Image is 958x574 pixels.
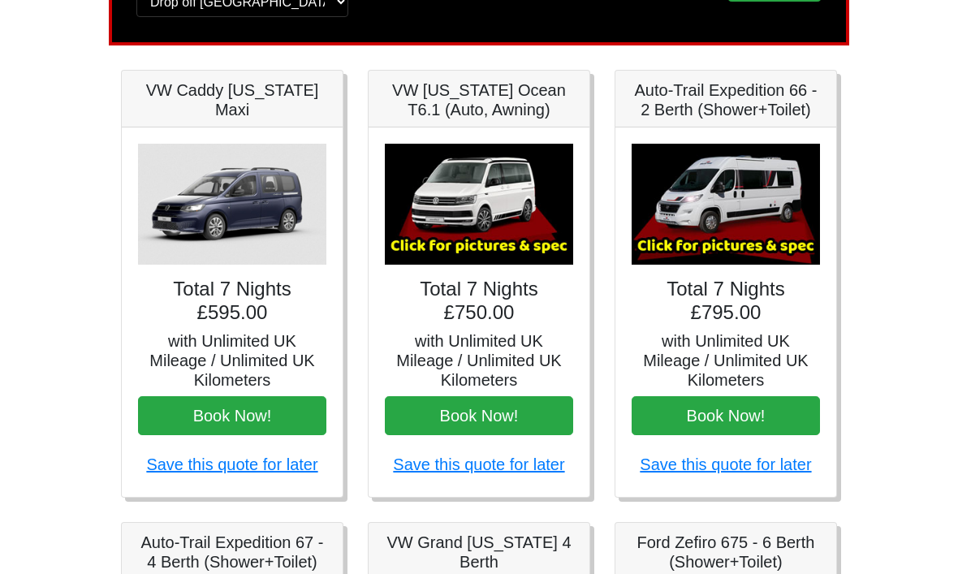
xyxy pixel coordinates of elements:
button: Book Now! [138,397,326,436]
h5: with Unlimited UK Mileage / Unlimited UK Kilometers [632,332,820,391]
img: VW California Ocean T6.1 (Auto, Awning) [385,145,573,265]
a: Save this quote for later [640,456,811,474]
img: Auto-Trail Expedition 66 - 2 Berth (Shower+Toilet) [632,145,820,265]
a: Save this quote for later [146,456,317,474]
h4: Total 7 Nights £750.00 [385,278,573,326]
h4: Total 7 Nights £595.00 [138,278,326,326]
h5: VW Caddy [US_STATE] Maxi [138,81,326,120]
button: Book Now! [385,397,573,436]
h5: with Unlimited UK Mileage / Unlimited UK Kilometers [138,332,326,391]
button: Book Now! [632,397,820,436]
h5: Auto-Trail Expedition 66 - 2 Berth (Shower+Toilet) [632,81,820,120]
h4: Total 7 Nights £795.00 [632,278,820,326]
h5: Auto-Trail Expedition 67 - 4 Berth (Shower+Toilet) [138,533,326,572]
img: VW Caddy California Maxi [138,145,326,265]
h5: Ford Zefiro 675 - 6 Berth (Shower+Toilet) [632,533,820,572]
h5: VW [US_STATE] Ocean T6.1 (Auto, Awning) [385,81,573,120]
h5: with Unlimited UK Mileage / Unlimited UK Kilometers [385,332,573,391]
a: Save this quote for later [393,456,564,474]
h5: VW Grand [US_STATE] 4 Berth [385,533,573,572]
